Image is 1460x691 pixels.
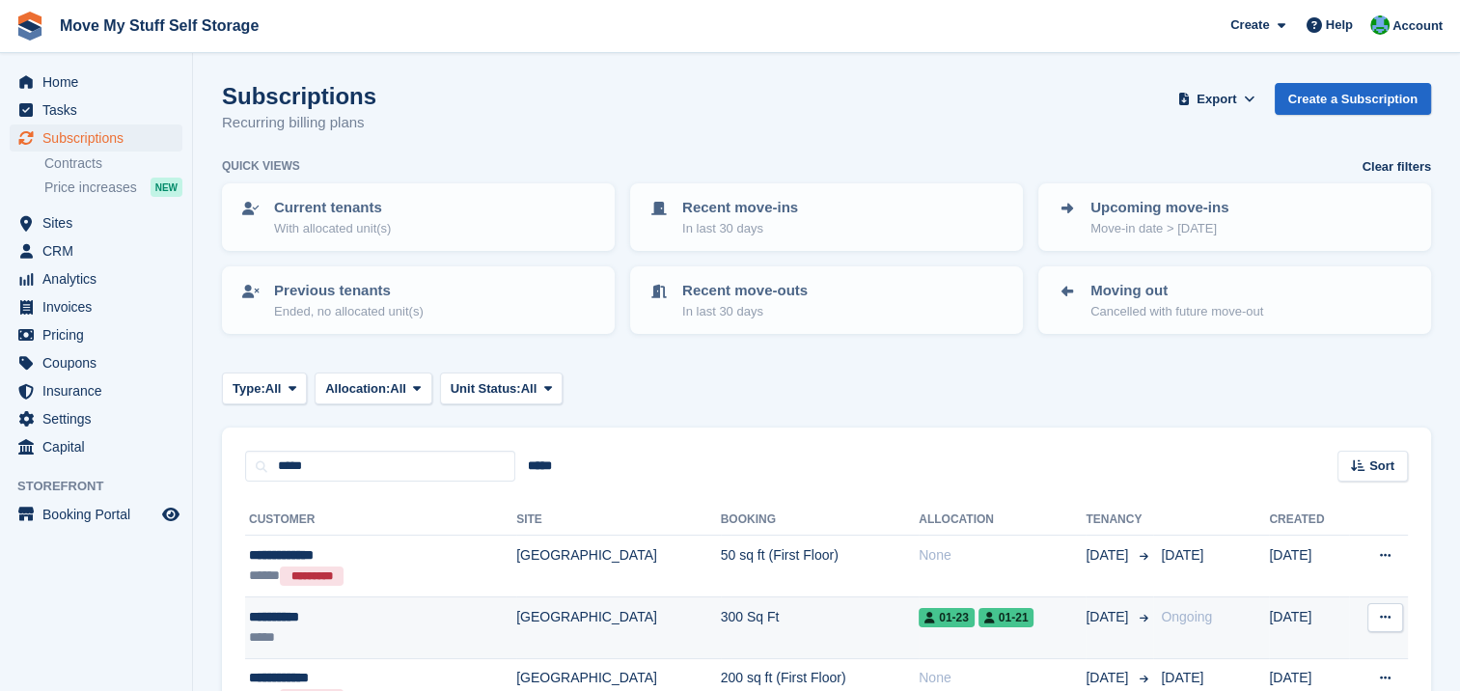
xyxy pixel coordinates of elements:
span: [DATE] [1161,670,1203,685]
a: menu [10,69,182,96]
p: Recent move-outs [682,280,808,302]
a: Moving out Cancelled with future move-out [1040,268,1429,332]
span: [DATE] [1086,545,1132,566]
th: Tenancy [1086,505,1153,536]
a: Previous tenants Ended, no allocated unit(s) [224,268,613,332]
td: 50 sq ft (First Floor) [721,536,920,597]
div: None [919,545,1086,566]
span: Tasks [42,97,158,124]
span: Settings [42,405,158,432]
p: Moving out [1090,280,1263,302]
th: Booking [721,505,920,536]
td: 300 Sq Ft [721,597,920,659]
td: [GEOGRAPHIC_DATA] [516,536,721,597]
img: stora-icon-8386f47178a22dfd0bd8f6a31ec36ba5ce8667c1dd55bd0f319d3a0aa187defe.svg [15,12,44,41]
span: All [521,379,537,399]
a: menu [10,293,182,320]
span: All [390,379,406,399]
th: Created [1269,505,1349,536]
a: menu [10,124,182,152]
a: menu [10,349,182,376]
td: [GEOGRAPHIC_DATA] [516,597,721,659]
a: menu [10,209,182,236]
th: Site [516,505,721,536]
a: menu [10,321,182,348]
span: Ongoing [1161,609,1212,624]
span: [DATE] [1161,547,1203,563]
div: None [919,668,1086,688]
h1: Subscriptions [222,83,376,109]
img: Dan [1370,15,1390,35]
a: menu [10,433,182,460]
a: menu [10,377,182,404]
a: Contracts [44,154,182,173]
a: menu [10,405,182,432]
button: Allocation: All [315,373,432,404]
span: Price increases [44,179,137,197]
span: Unit Status: [451,379,521,399]
span: 01-23 [919,608,975,627]
a: Clear filters [1362,157,1431,177]
a: Recent move-ins In last 30 days [632,185,1021,249]
p: With allocated unit(s) [274,219,391,238]
a: Current tenants With allocated unit(s) [224,185,613,249]
span: Allocation: [325,379,390,399]
p: Recurring billing plans [222,112,376,134]
p: Cancelled with future move-out [1090,302,1263,321]
button: Unit Status: All [440,373,563,404]
p: Previous tenants [274,280,424,302]
p: Ended, no allocated unit(s) [274,302,424,321]
p: Upcoming move-ins [1090,197,1228,219]
span: All [265,379,282,399]
a: Price increases NEW [44,177,182,198]
span: Create [1230,15,1269,35]
a: Move My Stuff Self Storage [52,10,266,41]
p: In last 30 days [682,219,798,238]
span: [DATE] [1086,668,1132,688]
p: In last 30 days [682,302,808,321]
a: Recent move-outs In last 30 days [632,268,1021,332]
span: Insurance [42,377,158,404]
span: Storefront [17,477,192,496]
span: Sort [1369,456,1394,476]
span: Home [42,69,158,96]
td: [DATE] [1269,597,1349,659]
a: menu [10,501,182,528]
span: CRM [42,237,158,264]
p: Current tenants [274,197,391,219]
p: Move-in date > [DATE] [1090,219,1228,238]
span: Coupons [42,349,158,376]
th: Customer [245,505,516,536]
a: menu [10,237,182,264]
span: Account [1392,16,1443,36]
span: Sites [42,209,158,236]
span: Capital [42,433,158,460]
a: Create a Subscription [1275,83,1431,115]
span: Type: [233,379,265,399]
span: Help [1326,15,1353,35]
span: Export [1197,90,1236,109]
button: Export [1174,83,1259,115]
span: 01-21 [978,608,1034,627]
p: Recent move-ins [682,197,798,219]
button: Type: All [222,373,307,404]
td: [DATE] [1269,536,1349,597]
a: menu [10,97,182,124]
a: Preview store [159,503,182,526]
span: Booking Portal [42,501,158,528]
span: Analytics [42,265,158,292]
a: menu [10,265,182,292]
h6: Quick views [222,157,300,175]
span: Subscriptions [42,124,158,152]
span: Pricing [42,321,158,348]
div: NEW [151,178,182,197]
span: [DATE] [1086,607,1132,627]
a: Upcoming move-ins Move-in date > [DATE] [1040,185,1429,249]
span: Invoices [42,293,158,320]
th: Allocation [919,505,1086,536]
